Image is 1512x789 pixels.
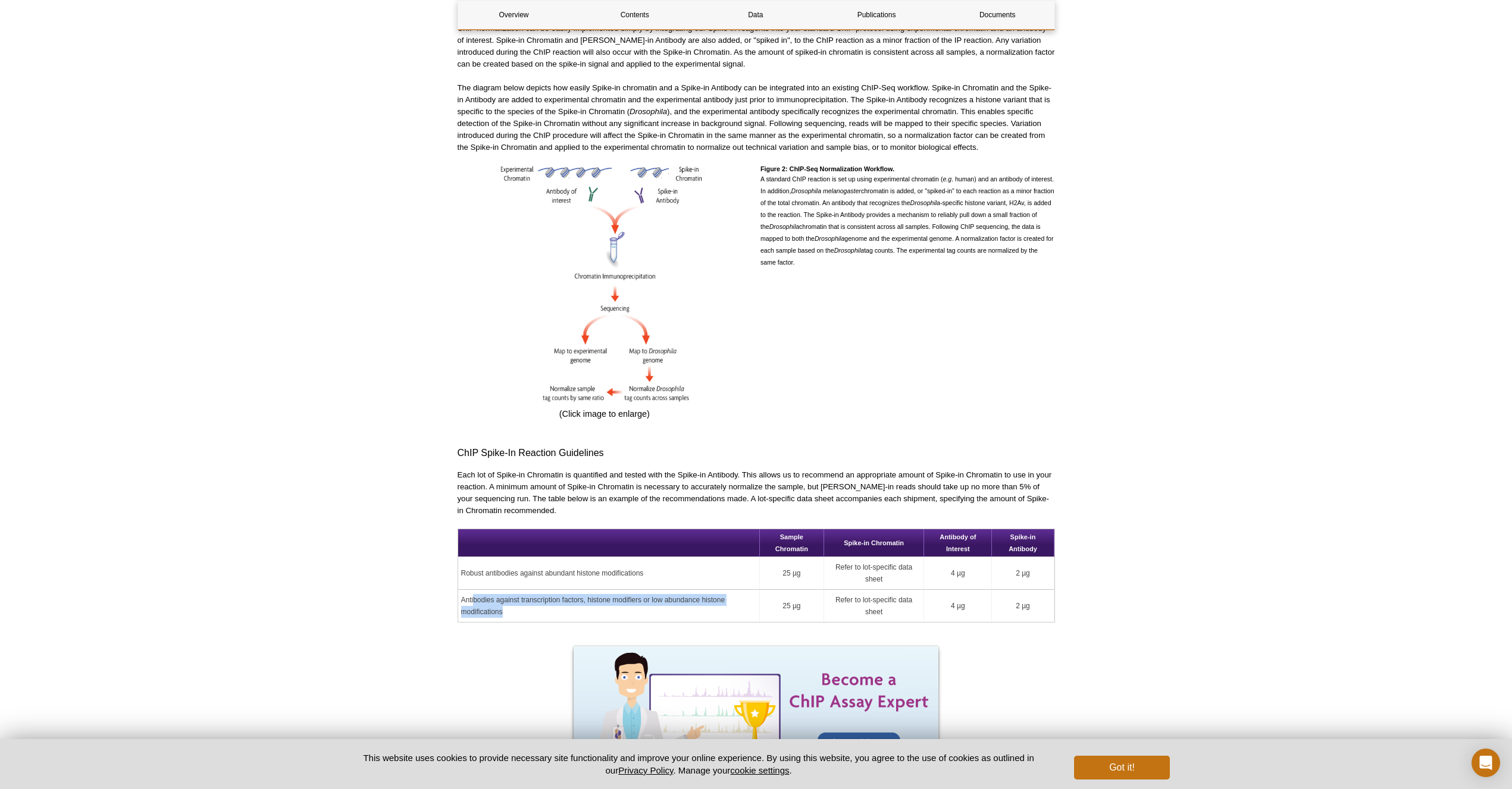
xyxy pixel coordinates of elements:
td: 2 µg [992,557,1054,590]
em: Drosophila [910,199,940,206]
td: 4 µg [924,590,992,622]
h4: Figure 2: ChIP-Seq Normalization Workflow. [760,165,1055,173]
p: The diagram below depicts how easily Spike-in chromatin and a Spike-in Antibody can be integrated... [458,82,1055,153]
td: 4 µg [924,557,992,590]
button: Got it! [1074,756,1169,779]
a: Overview [458,1,570,29]
a: Privacy Policy [618,765,673,775]
a: Publications [821,1,932,29]
td: Antibodies against transcription factors, histone modifiers or low abundance histone modifications [458,590,760,622]
div: Open Intercom Messenger [1472,749,1500,777]
th: Sample Chromatin [760,529,824,557]
h4: (Click image to enlarge) [458,408,752,419]
td: Refer to lot-specific data sheet [824,557,924,590]
td: Refer to lot-specific data sheet [824,590,924,622]
th: Antibody of Interest [924,529,992,557]
em: Drosophila melanogaster [791,187,861,194]
th: Spike-in Chromatin [824,529,924,557]
td: 25 µg [760,590,824,622]
em: Drosophila [815,235,844,242]
em: Drosophila [834,247,864,254]
a: Contents [579,1,691,29]
th: Spike-in Antibody [992,529,1054,557]
td: 2 µg [992,590,1054,622]
em: e.g [943,175,951,183]
button: cookie settings [730,765,789,775]
h3: ChIP Spike-In Reaction Guidelines [458,446,1055,460]
em: Drosophila [769,223,799,230]
em: Drosophila [630,107,667,116]
img: Become a ChIP Assay Expert [574,646,938,786]
p: This website uses cookies to provide necessary site functionality and improve your online experie... [343,752,1055,777]
td: Robust antibodies against abundant histone modifications [458,557,760,590]
a: Documents [941,1,1053,29]
td: 25 µg [760,557,824,590]
p: ChIP normalization can be easily implemented simply by integrating our Spike-in reagents into you... [458,23,1055,70]
p: Each lot of Spike-in Chromatin is quantified and tested with the Spike-in Antibody. This allows u... [458,469,1055,517]
img: Click on the image to enlarge it. [500,165,709,402]
span: A standard ChIP reaction is set up using experimental chromatin ( . human) and an antibody of int... [760,175,1054,266]
a: Data [700,1,812,29]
